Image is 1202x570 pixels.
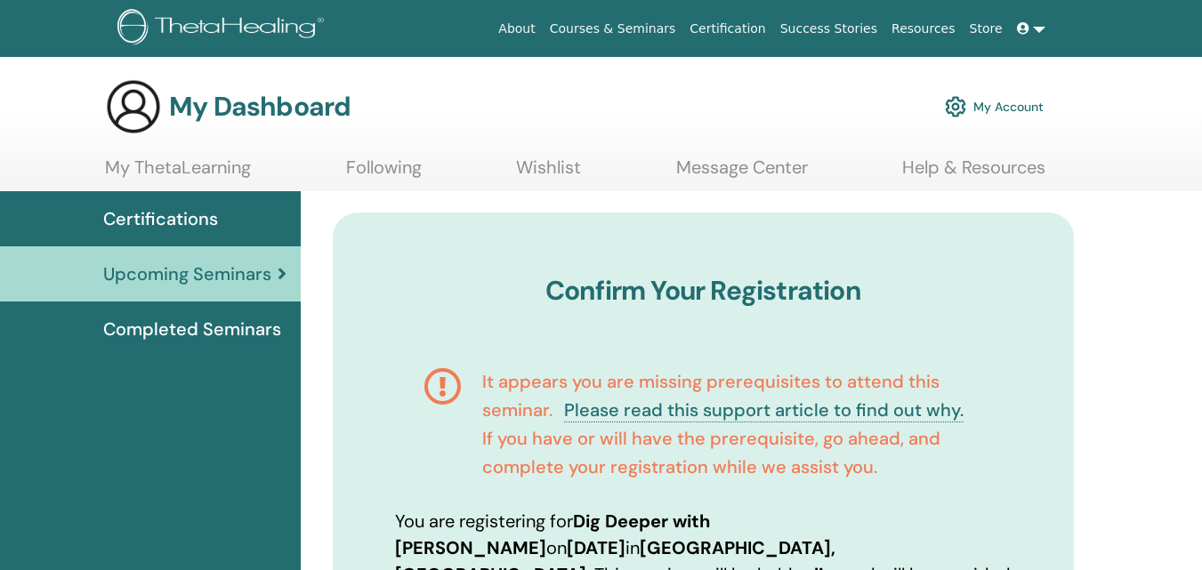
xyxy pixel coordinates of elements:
[346,157,422,191] a: Following
[103,205,218,232] span: Certifications
[676,157,808,191] a: Message Center
[103,316,281,342] span: Completed Seminars
[564,398,964,422] a: Please read this support article to find out why.
[773,12,884,45] a: Success Stories
[945,87,1044,126] a: My Account
[105,157,251,191] a: My ThetaLearning
[884,12,963,45] a: Resources
[902,157,1045,191] a: Help & Resources
[682,12,772,45] a: Certification
[103,261,271,287] span: Upcoming Seminars
[945,92,966,122] img: cog.svg
[482,427,940,478] span: If you have or will have the prerequisite, go ahead, and complete your registration while we assi...
[516,157,581,191] a: Wishlist
[169,91,351,123] h3: My Dashboard
[482,370,940,421] span: It appears you are missing prerequisites to attend this seminar.
[567,536,625,559] b: [DATE]
[105,78,162,135] img: generic-user-icon.jpg
[395,275,1012,307] h3: Confirm Your Registration
[117,9,330,49] img: logo.png
[491,12,542,45] a: About
[543,12,683,45] a: Courses & Seminars
[963,12,1010,45] a: Store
